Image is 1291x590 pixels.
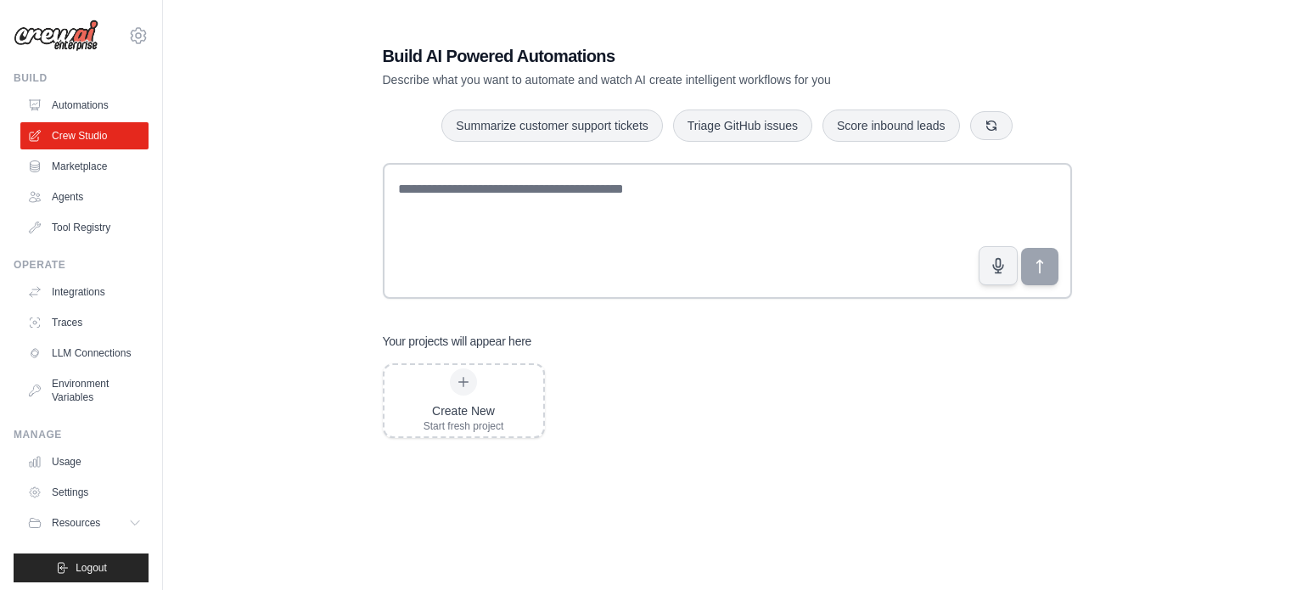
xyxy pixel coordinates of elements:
h3: Your projects will appear here [383,333,532,350]
button: Score inbound leads [822,110,960,142]
div: Start fresh project [424,419,504,433]
button: Click to speak your automation idea [979,246,1018,285]
a: Automations [20,92,149,119]
button: Get new suggestions [970,111,1013,140]
a: Usage [20,448,149,475]
div: Build [14,71,149,85]
a: Agents [20,183,149,211]
span: Resources [52,516,100,530]
div: Manage [14,428,149,441]
a: Marketplace [20,153,149,180]
a: Integrations [20,278,149,306]
button: Triage GitHub issues [673,110,812,142]
img: Logo [14,20,98,52]
button: Summarize customer support tickets [441,110,662,142]
a: Crew Studio [20,122,149,149]
span: Logout [76,561,107,575]
div: Operate [14,258,149,272]
h1: Build AI Powered Automations [383,44,953,68]
p: Describe what you want to automate and watch AI create intelligent workflows for you [383,71,953,88]
a: Traces [20,309,149,336]
button: Resources [20,509,149,537]
a: Environment Variables [20,370,149,411]
button: Logout [14,553,149,582]
a: LLM Connections [20,340,149,367]
div: Create New [424,402,504,419]
a: Settings [20,479,149,506]
a: Tool Registry [20,214,149,241]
